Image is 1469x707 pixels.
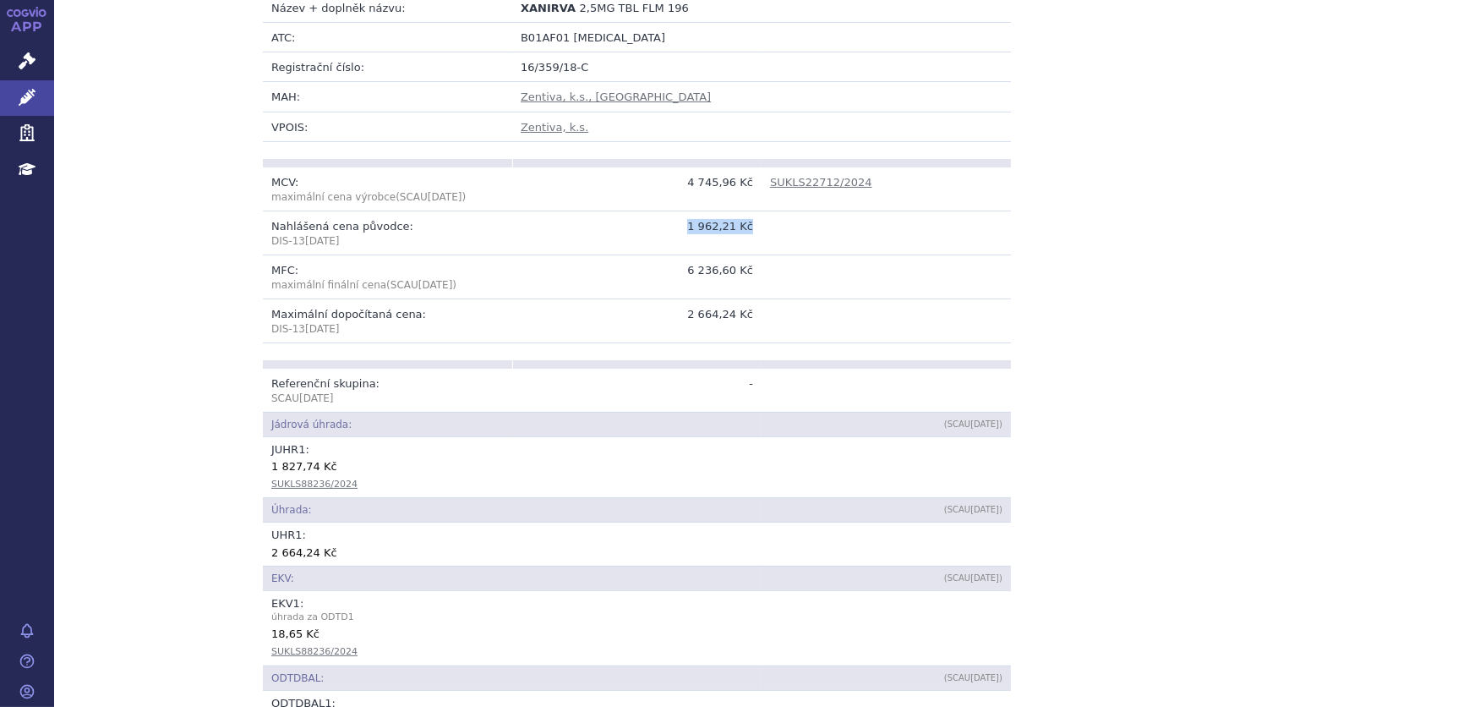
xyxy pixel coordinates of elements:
div: 2 664,24 Kč [271,544,1002,561]
td: 1 962,21 Kč [512,211,762,255]
a: Zentiva, k.s. [521,121,588,134]
span: [DATE] [428,191,462,203]
td: EKV : [263,591,1011,666]
p: maximální finální cena [271,278,504,293]
span: (SCAU ) [386,279,456,291]
span: 1 [295,529,302,541]
span: maximální cena výrobce [271,191,396,203]
a: SUKLS88236/2024 [271,646,358,657]
td: Nahlášená cena původce: [263,211,512,255]
span: [DATE] [970,673,999,682]
span: (SCAU ) [944,673,1002,682]
span: [DATE] [418,279,453,291]
span: [DATE] [970,505,999,514]
span: 1 [298,443,305,456]
span: (SCAU ) [944,419,1002,429]
a: Zentiva, k.s., [GEOGRAPHIC_DATA] [521,90,711,103]
td: VPOIS: [263,112,512,141]
div: 18,65 Kč [271,625,1002,642]
td: ATC: [263,23,512,52]
td: 6 236,60 Kč [512,255,762,299]
td: JUHR : [263,437,1011,498]
div: 1 827,74 Kč [271,458,1002,474]
td: 4 745,96 Kč [512,167,762,211]
span: 2,5MG TBL FLM 196 [580,2,689,14]
span: úhrada za ODTD [271,610,1002,625]
span: (SCAU ) [271,191,466,203]
span: 1 [348,611,354,622]
span: (SCAU ) [944,573,1002,583]
span: B01AF01 [521,31,570,44]
td: UHR : [263,523,1011,565]
td: Úhrada: [263,498,762,523]
td: Jádrová úhrada: [263,412,762,436]
td: - [512,369,762,413]
span: [DATE] [305,323,340,335]
td: 2 664,24 Kč [512,299,762,343]
span: [DATE] [970,573,999,583]
span: [DATE] [305,235,340,247]
td: Maximální dopočítaná cena: [263,299,512,343]
td: Registrační číslo: [263,52,512,82]
td: ODTDBAL: [263,666,762,690]
span: (SCAU ) [944,505,1002,514]
span: [DATE] [970,419,999,429]
a: SUKLS88236/2024 [271,479,358,490]
td: Referenční skupina: [263,369,512,413]
td: 16/359/18-C [512,52,1011,82]
span: [DATE] [299,392,334,404]
td: EKV: [263,566,762,590]
span: 1 [293,597,300,610]
p: DIS-13 [271,234,504,249]
a: SUKLS22712/2024 [770,176,872,189]
td: MFC: [263,255,512,299]
td: MAH: [263,82,512,112]
p: SCAU [271,392,504,406]
span: [MEDICAL_DATA] [574,31,666,44]
span: XANIRVA [521,2,576,14]
p: DIS-13 [271,322,504,337]
td: MCV: [263,167,512,211]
